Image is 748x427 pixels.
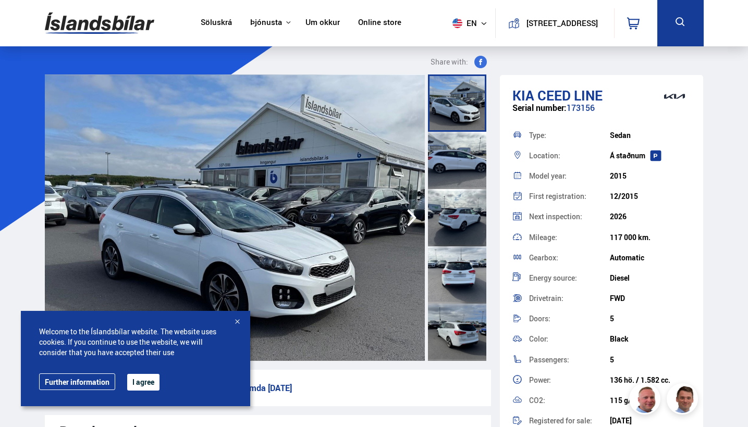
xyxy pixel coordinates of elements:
span: Ceed LINE [537,86,603,105]
div: Type: [529,132,610,139]
span: Kia [512,86,534,105]
div: 2015 [610,172,691,180]
div: 12/2015 [610,192,691,200]
div: 5 [610,315,691,323]
div: Location: [529,152,610,159]
div: 2026 [610,212,691,221]
img: brand logo [654,80,695,112]
button: [STREET_ADDRESS] [524,19,600,28]
div: FWD [610,294,691,303]
div: Automatic [610,254,691,262]
div: Model year: [529,172,610,180]
div: [DATE] [610,417,691,425]
span: en [448,18,474,28]
a: Online store [358,18,401,29]
div: Gearbox: [529,254,610,261]
div: First registration: [529,193,610,200]
a: [STREET_ADDRESS] [501,8,608,38]
div: 173156 [512,103,691,123]
img: 3509006.jpeg [45,74,425,361]
p: Var í eigu tryggingafélags. Skoðaður án athugasemda [DATE] [45,370,492,406]
div: Registered for sale: [529,417,610,424]
div: Black [610,335,691,343]
div: CO2: [529,397,610,404]
div: Passengers: [529,356,610,363]
button: Share with: [426,56,491,68]
img: siFngHWaQ9KaOqBr.png [631,385,662,416]
div: Color: [529,335,610,343]
div: Á staðnum [610,152,691,160]
div: 5 [610,356,691,364]
button: en [448,8,495,39]
div: 136 hö. / 1.582 cc. [610,376,691,384]
div: Drivetrain: [529,295,610,302]
div: Diesel [610,274,691,282]
div: Sedan [610,131,691,140]
a: Um okkur [305,18,340,29]
div: Mileage: [529,234,610,241]
a: Further information [39,373,115,390]
div: 117 000 km. [610,233,691,242]
div: 115 g/km [610,396,691,405]
a: Söluskrá [201,18,232,29]
img: FbJEzSuNWCJXmdc-.webp [668,385,700,416]
span: Share with: [431,56,468,68]
div: Energy source: [529,274,610,282]
span: Welcome to the Íslandsbílar website. The website uses cookies. If you continue to use the website... [39,326,232,358]
button: Þjónusta [250,18,282,28]
div: Power: [529,376,610,384]
div: Doors: [529,315,610,322]
button: I agree [127,374,160,391]
img: svg+xml;base64,PHN2ZyB4bWxucz0iaHR0cDovL3d3dy53My5vcmcvMjAwMC9zdmciIHdpZHRoPSI1MTIiIGhlaWdodD0iNT... [452,18,462,28]
div: Next inspection: [529,213,610,220]
img: G0Ugv5HjCgRt.svg [45,6,154,40]
span: Serial number: [512,102,567,114]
